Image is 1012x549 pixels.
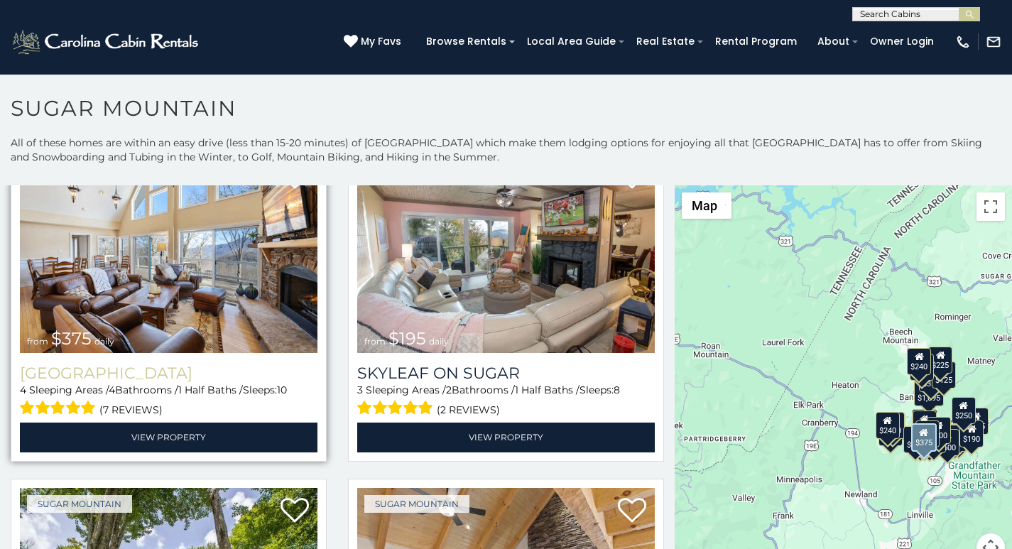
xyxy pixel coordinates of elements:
[446,384,452,396] span: 2
[27,336,48,347] span: from
[875,412,899,439] div: $240
[618,496,646,526] a: Add to favorites
[614,384,620,396] span: 8
[20,383,317,419] div: Sleeping Areas / Bathrooms / Sleeps:
[11,28,202,56] img: White-1-2.png
[926,417,950,444] div: $200
[357,364,655,383] a: Skyleaf on Sugar
[419,31,513,53] a: Browse Rentals
[20,364,317,383] a: [GEOGRAPHIC_DATA]
[951,397,975,424] div: $250
[357,154,655,354] img: Skyleaf on Sugar
[910,423,936,452] div: $375
[629,31,702,53] a: Real Estate
[281,496,309,526] a: Add to favorites
[388,328,426,349] span: $195
[178,384,243,396] span: 1 Half Baths /
[907,348,931,375] div: $240
[361,34,401,49] span: My Favs
[959,420,984,447] div: $190
[51,328,92,349] span: $375
[20,154,317,354] img: Little Sugar Haven
[344,34,405,50] a: My Favs
[99,401,163,419] span: (7 reviews)
[931,362,955,388] div: $125
[20,384,26,396] span: 4
[912,411,936,437] div: $300
[364,495,469,513] a: Sugar Mountain
[27,495,132,513] a: Sugar Mountain
[964,408,988,435] div: $155
[955,34,971,50] img: phone-regular-white.png
[357,423,655,452] a: View Property
[437,401,500,419] span: (2 reviews)
[94,336,114,347] span: daily
[986,34,1001,50] img: mail-regular-white.png
[520,31,623,53] a: Local Area Guide
[277,384,287,396] span: 10
[976,192,1005,221] button: Toggle fullscreen view
[708,31,804,53] a: Rental Program
[903,426,927,453] div: $375
[357,154,655,354] a: Skyleaf on Sugar from $195 daily
[915,420,939,447] div: $195
[928,347,952,374] div: $225
[364,336,386,347] span: from
[909,354,933,381] div: $170
[863,31,941,53] a: Owner Login
[357,383,655,419] div: Sleeping Areas / Bathrooms / Sleeps:
[109,384,115,396] span: 4
[20,423,317,452] a: View Property
[810,31,856,53] a: About
[20,364,317,383] h3: Little Sugar Haven
[357,384,363,396] span: 3
[692,198,717,213] span: Map
[911,409,935,436] div: $190
[20,154,317,354] a: Little Sugar Haven from $375 daily
[942,425,966,452] div: $195
[515,384,580,396] span: 1 Half Baths /
[429,336,449,347] span: daily
[913,379,943,406] div: $1,095
[682,192,731,219] button: Change map style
